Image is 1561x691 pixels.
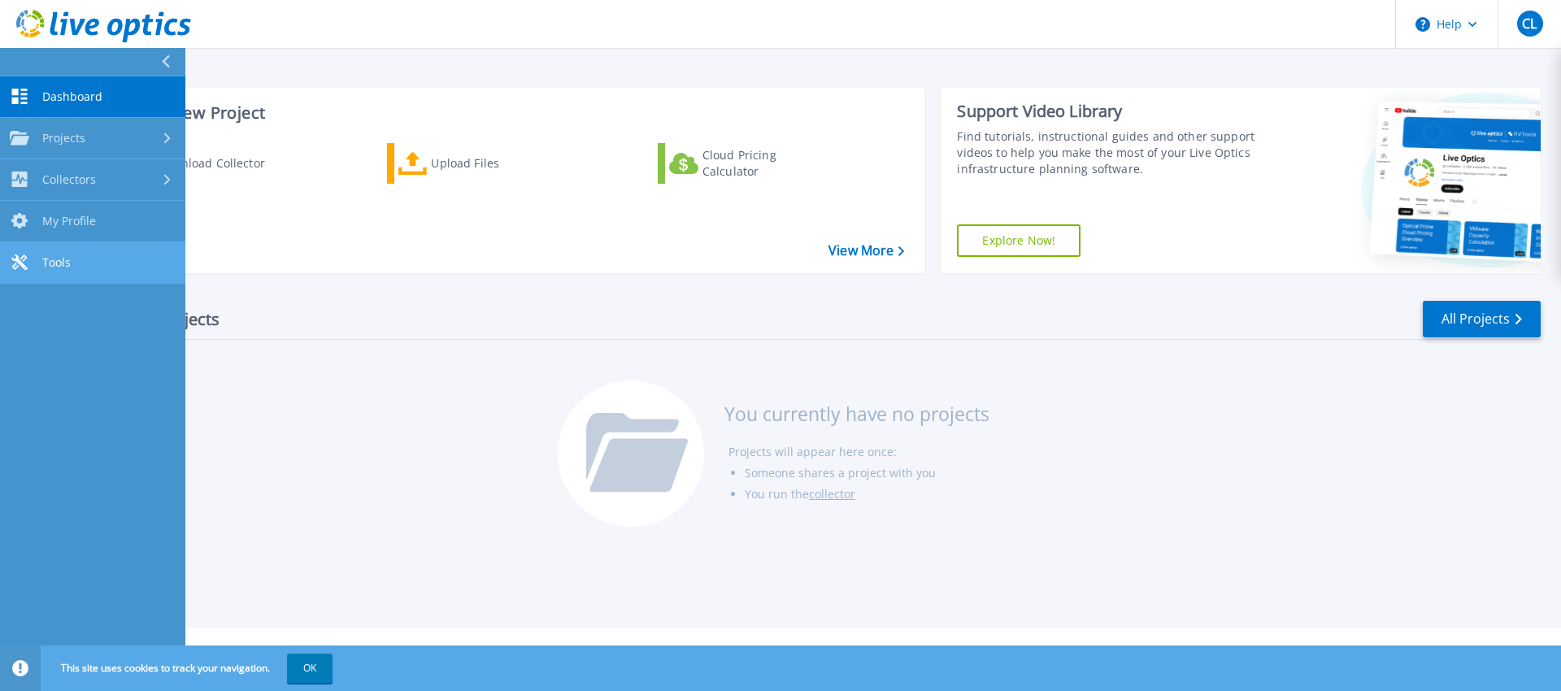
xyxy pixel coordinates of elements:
a: Explore Now! [957,224,1081,257]
h3: You currently have no projects [724,405,989,423]
a: Upload Files [387,143,568,184]
div: Find tutorials, instructional guides and other support videos to help you make the most of your L... [957,128,1263,177]
span: Projects [42,131,85,146]
h3: Start a New Project [115,104,904,122]
button: OK [287,654,333,683]
span: Dashboard [42,89,102,104]
a: View More [828,243,904,259]
li: Someone shares a project with you [745,463,989,484]
div: Download Collector [157,147,287,180]
span: Collectors [42,172,96,187]
div: Support Video Library [957,101,1263,122]
a: collector [809,486,855,502]
span: My Profile [42,214,96,228]
span: This site uses cookies to track your navigation. [45,654,333,683]
li: You run the [745,484,989,505]
li: Projects will appear here once: [728,441,989,463]
span: CL [1522,17,1537,30]
a: Cloud Pricing Calculator [658,143,839,184]
div: Cloud Pricing Calculator [702,147,833,180]
a: Download Collector [115,143,297,184]
a: All Projects [1423,301,1541,337]
div: Upload Files [431,147,561,180]
span: Tools [42,255,71,270]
